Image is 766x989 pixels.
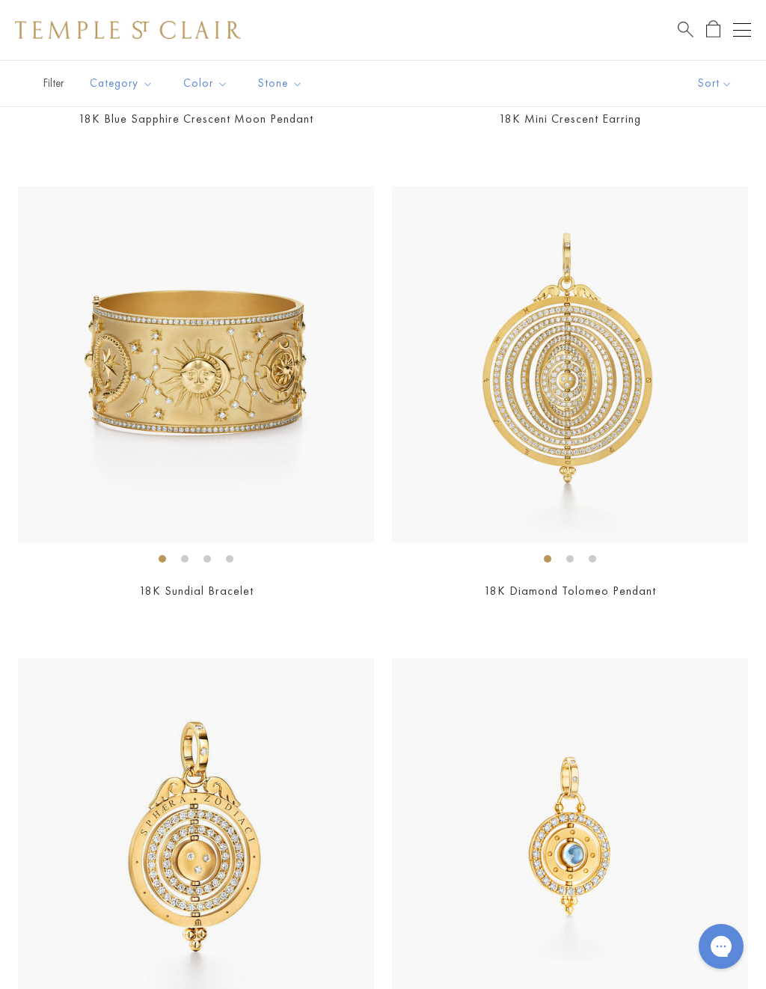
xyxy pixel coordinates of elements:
[247,67,314,100] button: Stone
[664,61,766,106] button: Show sort by
[499,111,641,126] a: 18K Mini Crescent Earring
[392,186,748,542] img: 18K Diamond Tolomeo Pendant
[706,20,720,39] a: Open Shopping Bag
[172,67,239,100] button: Color
[18,186,374,542] img: 18K Sundial Bracelet
[733,21,751,39] button: Open navigation
[484,583,656,598] a: 18K Diamond Tolomeo Pendant
[82,74,165,93] span: Category
[691,919,751,974] iframe: Gorgias live chat messenger
[139,583,254,598] a: 18K Sundial Bracelet
[79,67,165,100] button: Category
[251,74,314,93] span: Stone
[15,21,241,39] img: Temple St. Clair
[176,74,239,93] span: Color
[678,20,693,39] a: Search
[79,111,313,126] a: 18K Blue Sapphire Crescent Moon Pendant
